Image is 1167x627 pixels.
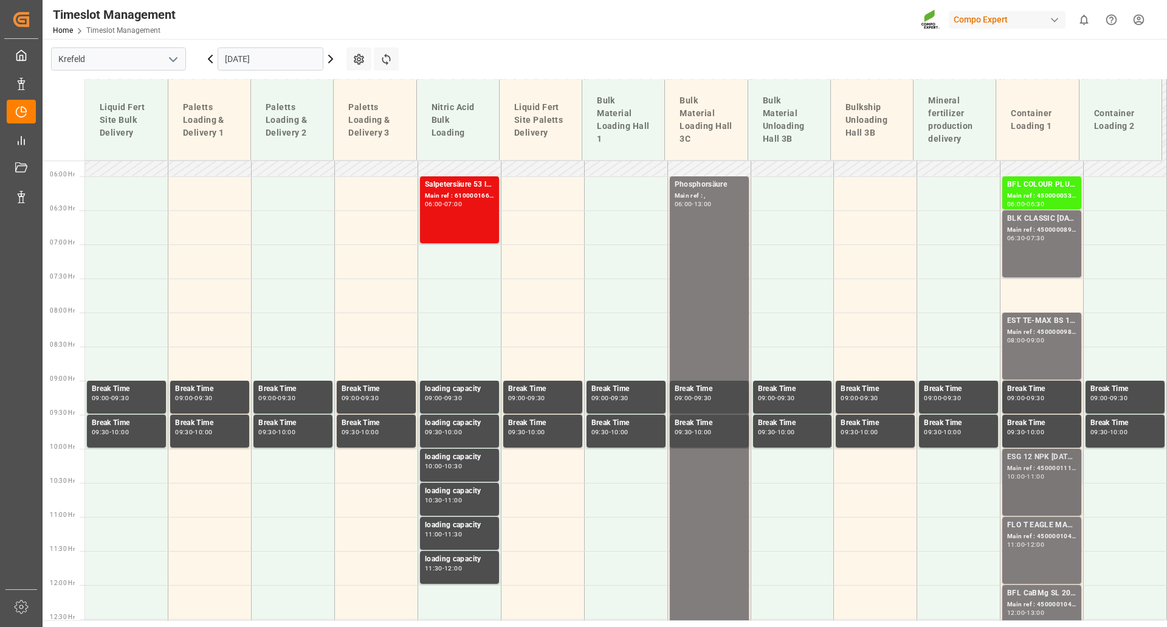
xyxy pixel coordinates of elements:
[609,395,611,401] div: -
[1007,463,1076,474] div: Main ref : 4500001113, 2000001086
[675,383,744,395] div: Break Time
[1089,102,1152,137] div: Container Loading 2
[692,429,694,435] div: -
[442,201,444,207] div: -
[1027,429,1044,435] div: 10:00
[1007,451,1076,463] div: ESG 12 NPK [DATE] 1200kg BB
[1006,102,1069,137] div: Container Loading 1
[425,553,494,566] div: loading capacity
[342,429,359,435] div: 09:30
[591,429,609,435] div: 09:30
[528,429,545,435] div: 10:00
[175,417,244,429] div: Break Time
[923,89,986,150] div: Mineral fertilizer production delivery
[425,519,494,532] div: loading capacity
[258,383,328,395] div: Break Time
[92,417,161,429] div: Break Time
[1007,610,1025,615] div: 12:00
[258,429,276,435] div: 09:30
[858,429,860,435] div: -
[1007,235,1025,241] div: 06:30
[924,429,942,435] div: 09:30
[342,383,411,395] div: Break Time
[526,395,528,401] div: -
[1090,429,1108,435] div: 09:30
[1108,429,1110,435] div: -
[1007,179,1076,191] div: BFL COLOUR PLUS SL 1000L IBC (KRE)
[1007,417,1076,429] div: Break Time
[178,96,241,144] div: Paletts Loading & Delivery 1
[1007,600,1076,610] div: Main ref : 4500001040, 2000001057
[675,395,692,401] div: 09:00
[841,96,903,144] div: Bulkship Unloading Hall 3B
[758,395,776,401] div: 09:00
[425,395,442,401] div: 09:00
[175,383,244,395] div: Break Time
[111,395,129,401] div: 09:30
[444,429,462,435] div: 10:00
[1007,213,1076,225] div: BLK CLASSIC [DATE] 25kg (x42) INT
[1025,542,1027,547] div: -
[1007,474,1025,479] div: 10:00
[1007,315,1076,327] div: EST TE-MAX BS 11-48 20kg (x56) INT
[50,546,75,552] span: 11:30 Hr
[858,395,860,401] div: -
[592,89,655,150] div: Bulk Material Loading Hall 1
[611,429,628,435] div: 10:00
[50,614,75,620] span: 12:30 Hr
[444,463,462,469] div: 10:30
[50,511,75,518] span: 11:00 Hr
[1007,338,1025,343] div: 08:00
[109,395,111,401] div: -
[425,451,494,463] div: loading capacity
[278,429,295,435] div: 10:00
[95,96,158,144] div: Liquid Fert Site Bulk Delivery
[1025,395,1027,401] div: -
[943,395,961,401] div: 09:30
[675,201,692,207] div: 06:00
[924,395,942,401] div: 09:00
[53,5,176,24] div: Timeslot Management
[425,383,494,395] div: loading capacity
[692,395,694,401] div: -
[921,9,940,30] img: Screenshot%202023-09-29%20at%2010.02.21.png_1712312052.png
[611,395,628,401] div: 09:30
[425,201,442,207] div: 06:00
[1090,395,1108,401] div: 09:00
[425,566,442,571] div: 11:30
[50,307,75,314] span: 08:00 Hr
[427,96,489,144] div: Nitric Acid Bulk Loading
[1007,542,1025,547] div: 11:00
[1007,225,1076,235] div: Main ref : 4500000899, 2000000815
[343,96,406,144] div: Paletts Loading & Delivery 3
[924,383,993,395] div: Break Time
[1098,6,1125,33] button: Help Center
[444,497,462,503] div: 11:00
[51,47,186,71] input: Type to search/select
[278,395,295,401] div: 09:30
[193,429,194,435] div: -
[1090,383,1160,395] div: Break Time
[1110,429,1127,435] div: 10:00
[508,417,577,429] div: Break Time
[775,429,777,435] div: -
[194,395,212,401] div: 09:30
[949,8,1070,31] button: Compo Expert
[193,395,194,401] div: -
[50,477,75,484] span: 10:30 Hr
[50,205,75,212] span: 06:30 Hr
[276,429,278,435] div: -
[675,191,744,201] div: Main ref : ,
[1027,235,1044,241] div: 07:30
[444,395,462,401] div: 09:30
[258,395,276,401] div: 09:00
[1007,429,1025,435] div: 09:30
[609,429,611,435] div: -
[175,429,193,435] div: 09:30
[758,429,776,435] div: 09:30
[1007,532,1076,542] div: Main ref : 4500001045, 2000001080
[258,417,328,429] div: Break Time
[675,429,692,435] div: 09:30
[777,429,795,435] div: 10:00
[1007,201,1025,207] div: 06:00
